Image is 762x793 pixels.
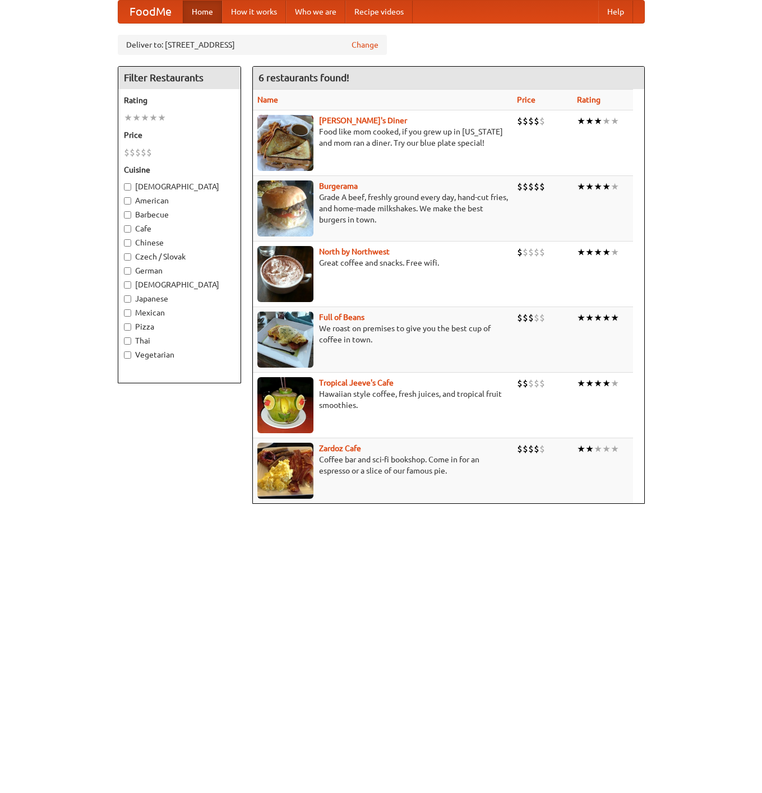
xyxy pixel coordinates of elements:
[523,377,528,389] li: $
[517,95,535,104] a: Price
[585,443,594,455] li: ★
[523,115,528,127] li: $
[585,312,594,324] li: ★
[528,377,534,389] li: $
[124,181,235,192] label: [DEMOGRAPHIC_DATA]
[594,443,602,455] li: ★
[319,247,390,256] a: North by Northwest
[345,1,413,23] a: Recipe videos
[577,95,601,104] a: Rating
[598,1,633,23] a: Help
[257,115,313,171] img: sallys.jpg
[517,377,523,389] li: $
[319,116,407,125] b: [PERSON_NAME]'s Diner
[146,146,152,159] li: $
[257,95,278,104] a: Name
[594,180,602,193] li: ★
[183,1,222,23] a: Home
[352,39,378,50] a: Change
[594,377,602,389] li: ★
[611,443,619,455] li: ★
[577,443,585,455] li: ★
[257,454,508,476] p: Coffee bar and sci-fi bookshop. Come in for an espresso or a slice of our famous pie.
[319,182,358,191] b: Burgerama
[257,443,313,499] img: zardoz.jpg
[124,164,235,175] h5: Cuisine
[517,312,523,324] li: $
[124,209,235,220] label: Barbecue
[528,312,534,324] li: $
[602,377,611,389] li: ★
[517,443,523,455] li: $
[158,112,166,124] li: ★
[257,377,313,433] img: jeeves.jpg
[523,246,528,258] li: $
[602,312,611,324] li: ★
[585,180,594,193] li: ★
[124,95,235,106] h5: Rating
[124,183,131,191] input: [DEMOGRAPHIC_DATA]
[611,377,619,389] li: ★
[257,257,508,268] p: Great coffee and snacks. Free wifi.
[135,146,141,159] li: $
[528,246,534,258] li: $
[539,443,545,455] li: $
[534,180,539,193] li: $
[585,377,594,389] li: ★
[534,312,539,324] li: $
[611,115,619,127] li: ★
[577,312,585,324] li: ★
[539,312,545,324] li: $
[523,180,528,193] li: $
[534,115,539,127] li: $
[594,246,602,258] li: ★
[594,115,602,127] li: ★
[517,180,523,193] li: $
[534,443,539,455] li: $
[222,1,286,23] a: How it works
[124,237,235,248] label: Chinese
[577,180,585,193] li: ★
[602,180,611,193] li: ★
[124,265,235,276] label: German
[534,377,539,389] li: $
[124,195,235,206] label: American
[539,115,545,127] li: $
[124,295,131,303] input: Japanese
[517,246,523,258] li: $
[124,349,235,360] label: Vegetarian
[130,146,135,159] li: $
[124,335,235,346] label: Thai
[585,115,594,127] li: ★
[124,321,235,332] label: Pizza
[124,309,131,317] input: Mexican
[124,251,235,262] label: Czech / Slovak
[124,129,235,141] h5: Price
[257,312,313,368] img: beans.jpg
[124,281,131,289] input: [DEMOGRAPHIC_DATA]
[124,239,131,247] input: Chinese
[534,246,539,258] li: $
[124,307,235,318] label: Mexican
[141,112,149,124] li: ★
[124,225,131,233] input: Cafe
[257,388,508,411] p: Hawaiian style coffee, fresh juices, and tropical fruit smoothies.
[577,246,585,258] li: ★
[319,378,394,387] a: Tropical Jeeve's Cafe
[602,443,611,455] li: ★
[319,444,361,453] b: Zardoz Cafe
[528,443,534,455] li: $
[611,180,619,193] li: ★
[118,67,241,89] h4: Filter Restaurants
[517,115,523,127] li: $
[257,246,313,302] img: north.jpg
[124,267,131,275] input: German
[124,323,131,331] input: Pizza
[257,323,508,345] p: We roast on premises to give you the best cup of coffee in town.
[577,115,585,127] li: ★
[124,197,131,205] input: American
[124,279,235,290] label: [DEMOGRAPHIC_DATA]
[124,146,130,159] li: $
